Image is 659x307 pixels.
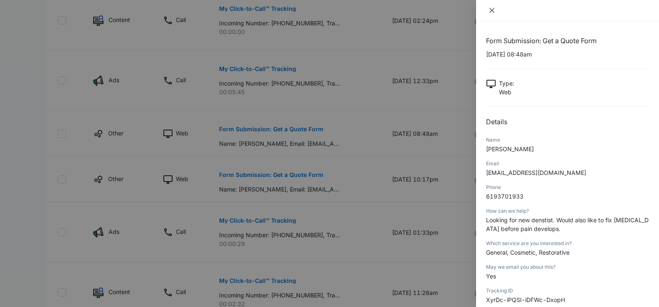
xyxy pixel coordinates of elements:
[486,117,649,127] h2: Details
[486,36,649,46] h1: Form Submission: Get a Quote Form
[486,296,565,303] span: XyrDc-iPQSl-iDFWc-DxopH
[486,193,523,200] span: 6193701933
[486,136,649,144] div: Name
[486,216,649,232] span: Looking for new denstist. Would also like to fix [MEDICAL_DATA] before pain develops.
[486,7,498,14] button: Close
[486,249,570,256] span: General, Cosmetic, Restorative
[486,287,649,295] div: Tracking ID
[499,88,514,96] p: Web
[486,169,586,176] span: [EMAIL_ADDRESS][DOMAIN_NAME]
[486,263,649,271] div: May we email you about this?
[486,184,649,191] div: Phone
[489,7,495,14] span: close
[486,273,496,280] span: Yes
[486,50,649,59] p: [DATE] 08:48am
[486,145,534,152] span: [PERSON_NAME]
[486,240,649,247] div: Which service are you interested in?
[486,160,649,167] div: Email
[499,79,514,88] p: Type :
[486,207,649,215] div: How can we help?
